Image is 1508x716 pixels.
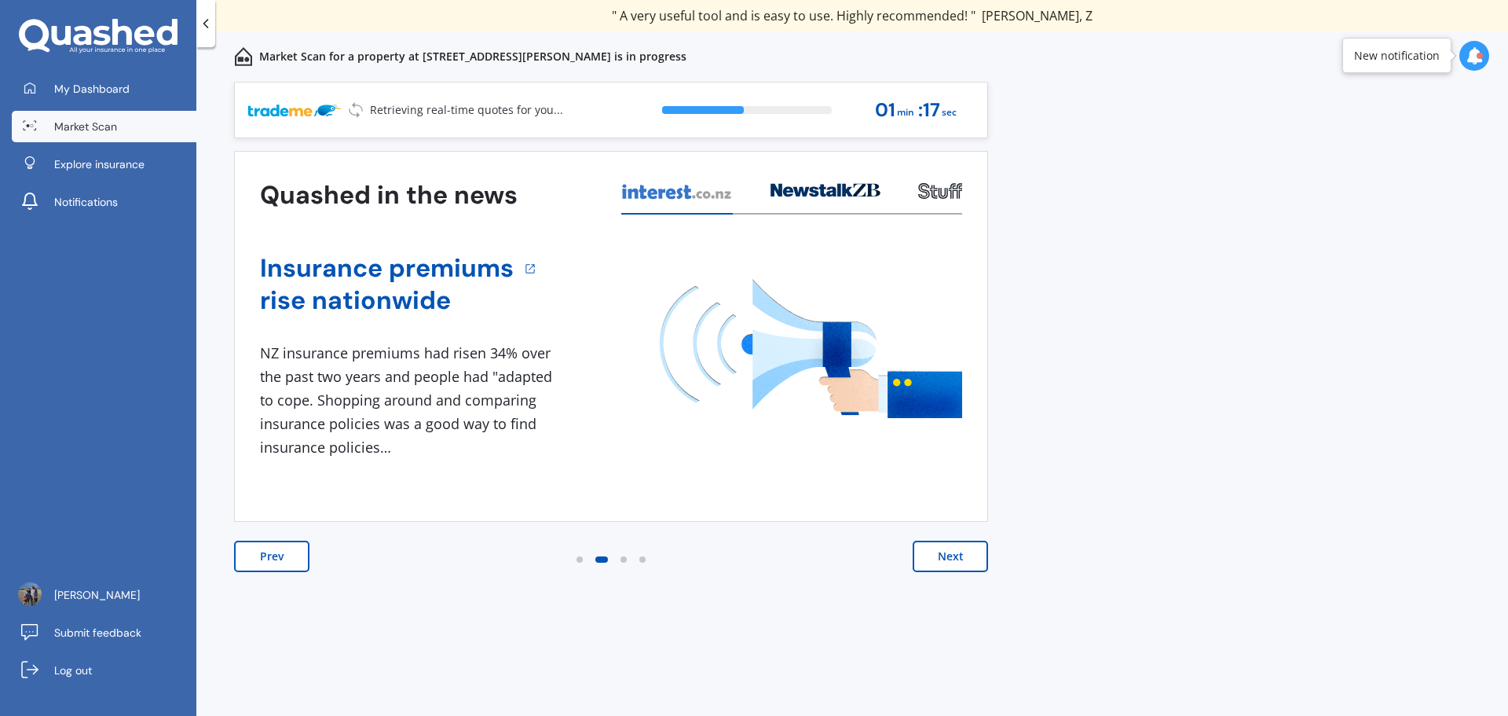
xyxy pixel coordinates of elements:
span: Submit feedback [54,625,141,641]
img: ACg8ocJycNZ7CxQ7dpu5XfoJLt4JIW-arcNjCoQwFPCRl0hQRJxw-lBUTA=s96-c [18,582,42,606]
button: Prev [234,541,309,572]
span: [PERSON_NAME] [54,587,140,603]
a: rise nationwide [260,285,514,317]
a: Log out [12,655,196,686]
div: New notification [1354,48,1440,64]
h3: Quashed in the news [260,179,518,211]
img: media image [660,279,962,418]
span: Explore insurance [54,156,145,172]
span: Log out [54,663,92,678]
p: Retrieving real-time quotes for you... [370,102,563,118]
a: Explore insurance [12,149,196,180]
span: 01 [875,100,895,121]
a: Notifications [12,186,196,218]
span: sec [942,102,957,123]
span: Notifications [54,194,118,210]
span: Market Scan [54,119,117,134]
img: home-and-contents.b802091223b8502ef2dd.svg [234,47,253,66]
div: NZ insurance premiums had risen 34% over the past two years and people had "adapted to cope. Shop... [260,342,558,459]
span: : 17 [918,100,940,121]
a: Submit feedback [12,617,196,648]
a: Insurance premiums [260,252,514,285]
a: [PERSON_NAME] [12,579,196,611]
a: My Dashboard [12,73,196,105]
a: Market Scan [12,111,196,142]
p: Market Scan for a property at [STREET_ADDRESS][PERSON_NAME] is in progress [259,49,686,64]
span: My Dashboard [54,81,130,97]
span: min [897,102,914,123]
button: Next [913,541,988,572]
